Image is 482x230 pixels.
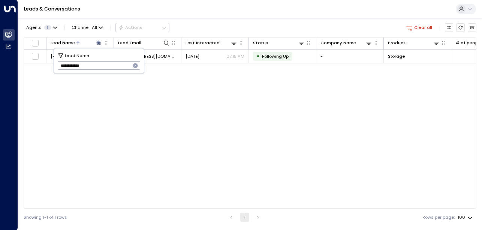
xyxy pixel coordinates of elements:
[118,53,177,59] span: smorgo@gmail.com
[118,39,141,47] div: Lead Email
[456,23,465,32] span: Refresh
[69,23,106,32] span: Channel:
[51,53,85,59] span: Steve Morgan
[262,53,289,59] span: Following Up
[118,25,142,30] div: Actions
[320,39,356,47] div: Company Name
[31,39,39,47] span: Toggle select all
[31,53,39,60] span: Toggle select row
[253,39,305,47] div: Status
[253,39,268,47] div: Status
[468,23,476,32] button: Archived Leads
[226,213,263,222] nav: pagination navigation
[65,52,89,59] span: Lead Name
[24,6,80,12] a: Leads & Conversations
[24,23,59,32] button: Agents1
[26,26,42,30] span: Agents
[388,53,405,59] span: Storage
[115,23,169,32] button: Actions
[458,213,474,222] div: 100
[51,39,102,47] div: Lead Name
[320,39,372,47] div: Company Name
[422,214,455,221] label: Rows per page:
[186,53,199,59] span: Aug 28, 2025
[226,53,244,59] p: 07:15 AM
[445,23,454,32] button: Customize
[240,213,249,222] button: page 1
[51,39,75,47] div: Lead Name
[69,23,106,32] button: Channel:All
[388,39,440,47] div: Product
[455,39,482,47] div: # of people
[118,39,170,47] div: Lead Email
[186,39,237,47] div: Last Interacted
[256,51,260,61] div: •
[186,39,220,47] div: Last Interacted
[92,25,97,30] span: All
[44,25,51,30] span: 1
[115,23,169,32] div: Button group with a nested menu
[24,214,67,221] div: Showing 1-1 of 1 rows
[388,39,406,47] div: Product
[316,50,384,63] td: -
[404,23,435,32] button: Clear all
